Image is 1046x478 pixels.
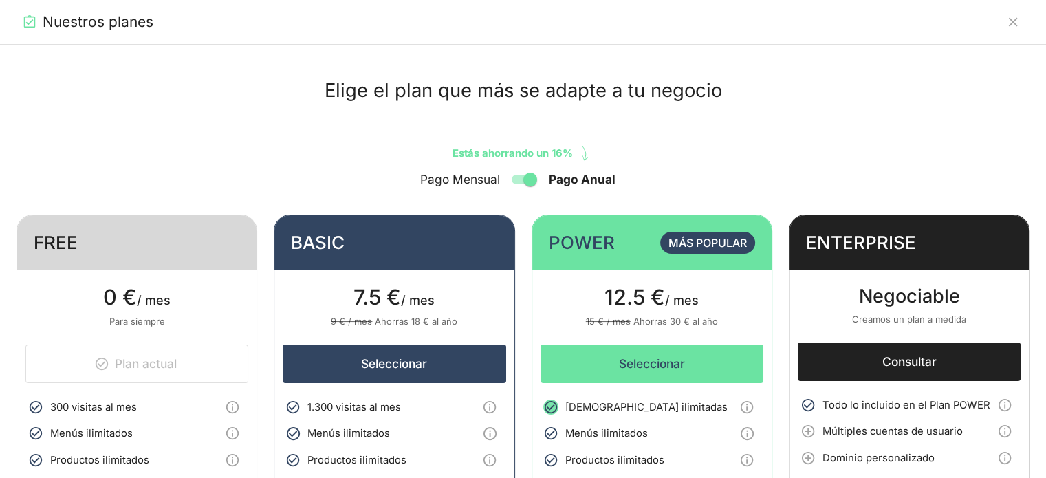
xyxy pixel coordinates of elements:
p: Creamos un plan a medida [798,313,1021,326]
p: Para siempre [25,315,248,328]
button: Info [219,447,246,473]
button: Info [734,420,760,446]
p: Ahorras 30 € al año [541,315,763,328]
button: Info [992,418,1018,444]
button: Seleccionar [283,345,505,383]
span: Dominio personalizado [822,450,992,466]
span: Menús ilimitados [307,426,477,441]
span: Productos ilimitados [50,453,219,468]
p: / mes [541,287,763,315]
h4: ENTERPRISE [806,232,916,254]
button: Info [477,447,503,473]
span: Más popular [668,236,747,250]
button: Info [992,445,1018,471]
p: Estás ahorrando un 16% [453,136,593,161]
p: Ahorras 18 € al año [283,315,505,328]
span: Pago Mensual [420,171,500,188]
p: / mes [283,287,505,315]
button: Info [734,394,760,420]
span: Negociable [858,285,959,307]
h4: FREE [34,232,78,254]
button: Info [477,394,503,420]
button: Info [992,392,1018,418]
span: Productos ilimitados [307,453,477,468]
span: Menús ilimitados [50,426,219,441]
button: Info [477,420,503,446]
span: 1.300 visitas al mes [307,400,477,415]
button: Info [734,447,760,473]
h4: POWER [549,232,615,254]
span: Menús ilimitados [565,426,734,441]
h2: Nuestros planes [43,12,153,32]
span: 7.5 € [353,284,401,309]
button: Info [219,420,246,446]
button: Seleccionar [541,345,763,383]
span: 9 € / mes [331,316,372,327]
span: Pago Anual [549,171,615,188]
span: [DEMOGRAPHIC_DATA] ilimitadas [565,400,734,415]
span: 15 € / mes [586,316,631,327]
span: Productos ilimitados [565,453,734,468]
span: 0 € [103,284,137,309]
h1: Elige el plan que más se adapte a tu negocio [17,78,1029,103]
span: Todo lo incluido en el Plan POWER [822,398,992,413]
span: 12.5 € [604,284,665,309]
span: Múltiples cuentas de usuario [822,424,992,439]
button: Consultar [798,343,1021,381]
button: Cerrar [1002,11,1024,33]
button: Info [219,394,246,420]
h4: BASIC [291,232,345,254]
span: 300 visitas al mes [50,400,219,415]
p: / mes [25,287,248,315]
